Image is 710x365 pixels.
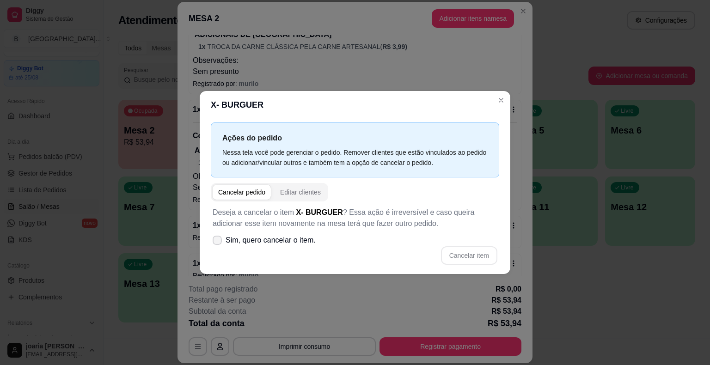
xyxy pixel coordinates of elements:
[494,93,508,108] button: Close
[218,188,265,197] div: Cancelar pedido
[280,188,321,197] div: Editar clientes
[222,147,488,168] div: Nessa tela você pode gerenciar o pedido. Remover clientes que estão vinculados ao pedido ou adici...
[296,208,343,216] span: X- BURGUER
[213,207,497,229] p: Deseja a cancelar o item ? Essa ação é irreversível e caso queira adicionar esse item novamente n...
[226,235,316,246] span: Sim, quero cancelar o item.
[200,91,510,119] header: X- BURGUER
[222,132,488,144] p: Ações do pedido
